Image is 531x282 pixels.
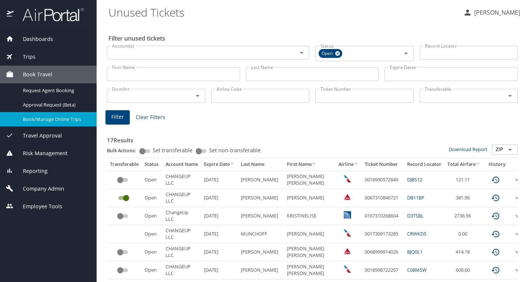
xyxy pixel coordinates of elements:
[284,158,336,171] th: First Name
[163,225,201,243] td: CHANGEUP LLC
[362,261,404,279] td: 0018998722267
[362,207,404,225] td: 0167310268604
[513,230,522,239] button: expand row
[107,132,518,145] h3: 17 Results
[153,148,192,153] span: Set transferable
[476,162,481,167] button: sort
[449,146,487,153] a: Download Report
[209,148,261,153] span: Set non-transferable
[142,225,163,243] td: Open
[238,158,284,171] th: Last Name
[14,167,48,175] span: Reporting
[163,261,201,279] td: CHANGEUP LLC
[142,261,163,279] td: Open
[444,171,484,189] td: 121.11
[284,171,336,189] td: [PERSON_NAME] [PERSON_NAME]
[505,91,515,101] button: Open
[284,189,336,207] td: [PERSON_NAME]
[238,243,284,261] td: [PERSON_NAME]
[14,149,67,157] span: Risk Management
[163,207,201,225] td: ChangeUp LLC
[444,243,484,261] td: 414.18
[407,194,424,201] a: DB11BP
[344,229,351,237] img: wUYAEN7r47F0eX+AAAAAElFTkSuQmCC
[201,261,238,279] td: [DATE]
[7,7,14,22] img: icon-airportal.png
[319,49,342,58] div: Open
[201,225,238,243] td: [DATE]
[362,243,404,261] td: 0068999914026
[444,207,484,225] td: 2736.56
[142,207,163,225] td: Open
[23,116,88,123] span: Book/Manage Online Trips
[14,202,62,210] span: Employee Tools
[344,247,351,255] img: Delta Airlines
[513,194,522,202] button: expand row
[362,171,404,189] td: 0018990572849
[362,189,404,207] td: 0067310846721
[444,225,484,243] td: 0.00
[513,266,522,275] button: expand row
[23,87,88,94] span: Request Agent Booking
[238,189,284,207] td: [PERSON_NAME]
[238,261,284,279] td: [PERSON_NAME]
[111,112,124,122] span: Filter
[105,110,130,125] button: Filter
[142,189,163,207] td: Open
[14,35,53,43] span: Dashboards
[362,225,404,243] td: 0017309173285
[14,7,84,22] img: airportal-logo.png
[201,171,238,189] td: [DATE]
[108,32,519,44] h2: Filter unused tickets
[404,158,444,171] th: Record Locator
[460,6,523,19] button: [PERSON_NAME]
[230,162,235,167] button: sort
[14,70,52,79] span: Book Travel
[319,50,337,58] span: Open
[201,207,238,225] td: [DATE]
[14,132,62,140] span: Travel Approval
[142,171,163,189] td: Open
[513,175,522,184] button: expand row
[407,176,422,183] a: DJBS12
[163,189,201,207] td: CHANGEUP LLC
[344,211,351,219] img: United Airlines
[284,261,336,279] td: [PERSON_NAME] [PERSON_NAME]
[201,243,238,261] td: [DATE]
[407,230,426,237] a: CRWKD5
[284,225,336,243] td: [PERSON_NAME]
[407,248,423,255] a: BJQ0L1
[344,193,351,201] img: Delta Airlines
[296,48,307,58] button: Open
[354,162,359,167] button: sort
[238,207,284,225] td: [PERSON_NAME]
[344,265,351,273] img: American Airlines
[192,91,203,101] button: Open
[444,261,484,279] td: 608.00
[238,171,284,189] td: [PERSON_NAME]
[407,212,424,219] a: D3TSBL
[505,145,515,155] button: Open
[142,243,163,261] td: Open
[336,158,362,171] th: Airline
[107,147,142,154] p: Bulk Actions:
[513,212,522,220] button: expand row
[133,111,168,124] button: Clear Filters
[201,189,238,207] td: [DATE]
[401,48,411,59] button: Open
[344,175,351,182] img: American Airlines
[513,248,522,257] button: expand row
[472,8,520,17] p: [PERSON_NAME]
[407,267,427,273] a: C08MSW
[14,53,35,61] span: Trips
[284,243,336,261] td: [PERSON_NAME] [PERSON_NAME]
[14,185,64,193] span: Company Admin
[362,158,404,171] th: Ticket Number
[484,158,510,171] th: History
[444,189,484,207] td: 381.96
[312,162,317,167] button: sort
[163,243,201,261] td: CHANGEUP LLC
[23,101,88,108] span: Approval Request (Beta)
[163,171,201,189] td: CHANGEUP LLC
[136,113,165,122] span: Clear Filters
